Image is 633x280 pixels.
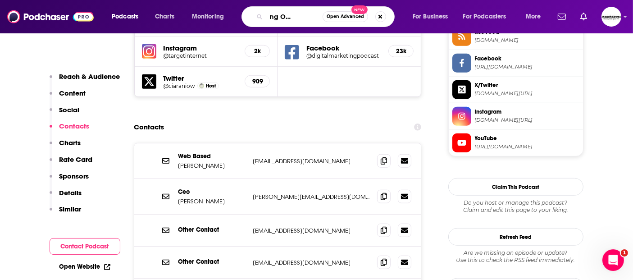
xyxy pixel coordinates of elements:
[59,72,120,81] p: Reach & Audience
[253,227,370,234] p: [EMAIL_ADDRESS][DOMAIN_NAME]
[59,188,82,197] p: Details
[621,249,628,257] span: 1
[448,199,583,214] div: Claim and edit this page to your liking.
[50,172,89,188] button: Sponsors
[59,155,93,164] p: Rate Card
[448,199,583,207] span: Do you host or manage this podcast?
[448,249,583,264] div: Are we missing an episode or update? Use this to check the RSS feed immediately.
[475,134,579,142] span: YouTube
[199,83,204,88] img: Ciaran Rogers
[50,238,120,255] button: Contact Podcast
[448,228,583,246] button: Refresh Feed
[413,10,448,23] span: For Business
[50,106,80,122] button: Social
[250,6,403,27] div: Search podcasts, credits, & more...
[178,226,246,234] p: Other Contact
[50,205,82,221] button: Similar
[475,64,579,70] span: https://www.facebook.com/digitalmarketingpodcast
[475,81,579,89] span: X/Twitter
[59,122,90,130] p: Contacts
[475,37,579,44] span: targetinternet.libsyn.com
[601,7,621,27] img: User Profile
[50,188,82,205] button: Details
[452,80,579,99] a: X/Twitter[DOMAIN_NAME][URL]
[457,9,519,24] button: open menu
[59,138,81,147] p: Charts
[59,263,110,271] a: Open Website
[206,83,216,89] span: Host
[178,188,246,196] p: Ceo
[306,44,381,52] h5: Facebook
[178,197,246,205] p: [PERSON_NAME]
[164,52,238,59] a: @targetinternet
[452,54,579,73] a: Facebook[URL][DOMAIN_NAME]
[406,9,460,24] button: open menu
[178,162,246,170] p: [PERSON_NAME]
[396,47,406,55] h5: 23k
[134,119,164,136] h2: Contacts
[266,9,323,24] input: Search podcasts, credits, & more...
[192,10,224,23] span: Monitoring
[178,258,246,266] p: Other Contact
[164,83,196,89] a: @ciaraniow
[577,9,591,24] a: Show notifications dropdown
[475,90,579,97] span: twitter.com/DanielRowles
[351,5,368,14] span: New
[554,9,569,24] a: Show notifications dropdown
[50,122,90,138] button: Contacts
[252,47,262,55] h5: 2k
[452,133,579,152] a: YouTube[URL][DOMAIN_NAME]
[50,89,86,106] button: Content
[601,7,621,27] button: Show profile menu
[253,157,370,165] p: [EMAIL_ADDRESS][DOMAIN_NAME]
[164,74,238,83] h5: Twitter
[475,143,579,150] span: https://www.youtube.com/@Targetinternet
[59,106,80,114] p: Social
[7,8,94,25] img: Podchaser - Follow, Share and Rate Podcasts
[475,108,579,116] span: Instagram
[112,10,138,23] span: Podcasts
[164,44,238,52] h5: Instagram
[59,89,86,97] p: Content
[323,11,368,22] button: Open AdvancedNew
[306,52,381,59] a: @digitalmarketingpodcast
[149,9,180,24] a: Charts
[601,7,621,27] span: Logged in as jvervelde
[50,138,81,155] button: Charts
[142,44,156,59] img: iconImage
[452,27,579,46] a: RSS Feed[DOMAIN_NAME]
[59,172,89,180] p: Sponsors
[59,205,82,213] p: Similar
[602,249,624,271] iframe: Intercom live chat
[463,10,506,23] span: For Podcasters
[448,178,583,196] button: Claim This Podcast
[253,193,370,201] p: [PERSON_NAME][EMAIL_ADDRESS][DOMAIN_NAME]
[186,9,236,24] button: open menu
[155,10,174,23] span: Charts
[50,72,120,89] button: Reach & Audience
[526,10,541,23] span: More
[475,117,579,124] span: instagram.com/targetinternet
[475,55,579,63] span: Facebook
[519,9,552,24] button: open menu
[452,107,579,126] a: Instagram[DOMAIN_NAME][URL]
[178,152,246,160] p: Web Based
[253,259,370,266] p: [EMAIL_ADDRESS][DOMAIN_NAME]
[327,14,364,19] span: Open Advanced
[105,9,150,24] button: open menu
[252,78,262,85] h5: 909
[50,155,93,172] button: Rate Card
